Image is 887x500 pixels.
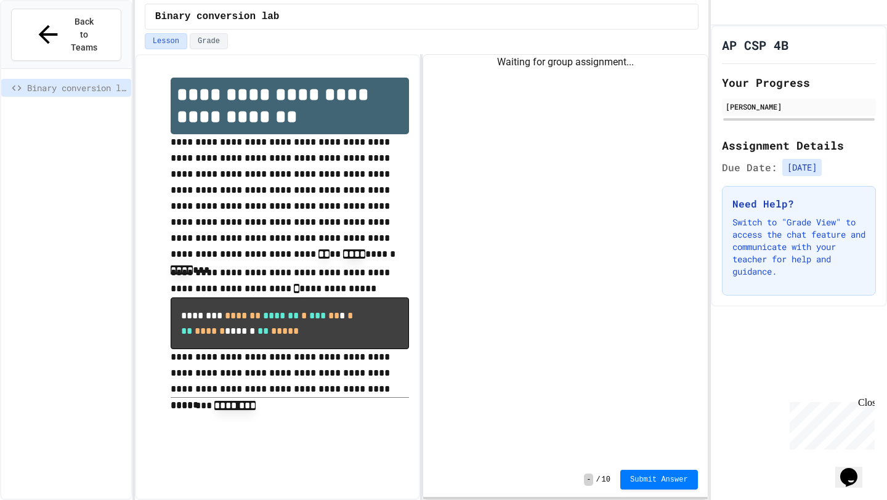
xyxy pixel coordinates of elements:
h3: Need Help? [732,196,865,211]
button: Grade [190,33,228,49]
h2: Your Progress [722,74,876,91]
span: Back to Teams [70,15,99,54]
span: [DATE] [782,159,822,176]
button: Back to Teams [11,9,121,61]
span: / [596,475,600,485]
span: - [584,474,593,486]
div: Chat with us now!Close [5,5,85,78]
iframe: chat widget [785,397,875,450]
div: [PERSON_NAME] [726,101,872,112]
span: Submit Answer [630,475,688,485]
span: 10 [602,475,610,485]
p: Switch to "Grade View" to access the chat feature and communicate with your teacher for help and ... [732,216,865,278]
h1: AP CSP 4B [722,36,788,54]
div: Waiting for group assignment... [423,55,707,70]
iframe: chat widget [835,451,875,488]
span: Binary conversion lab [155,9,280,24]
button: Lesson [145,33,187,49]
span: Binary conversion lab [27,81,126,94]
span: Due Date: [722,160,777,175]
button: Submit Answer [620,470,698,490]
h2: Assignment Details [722,137,876,154]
